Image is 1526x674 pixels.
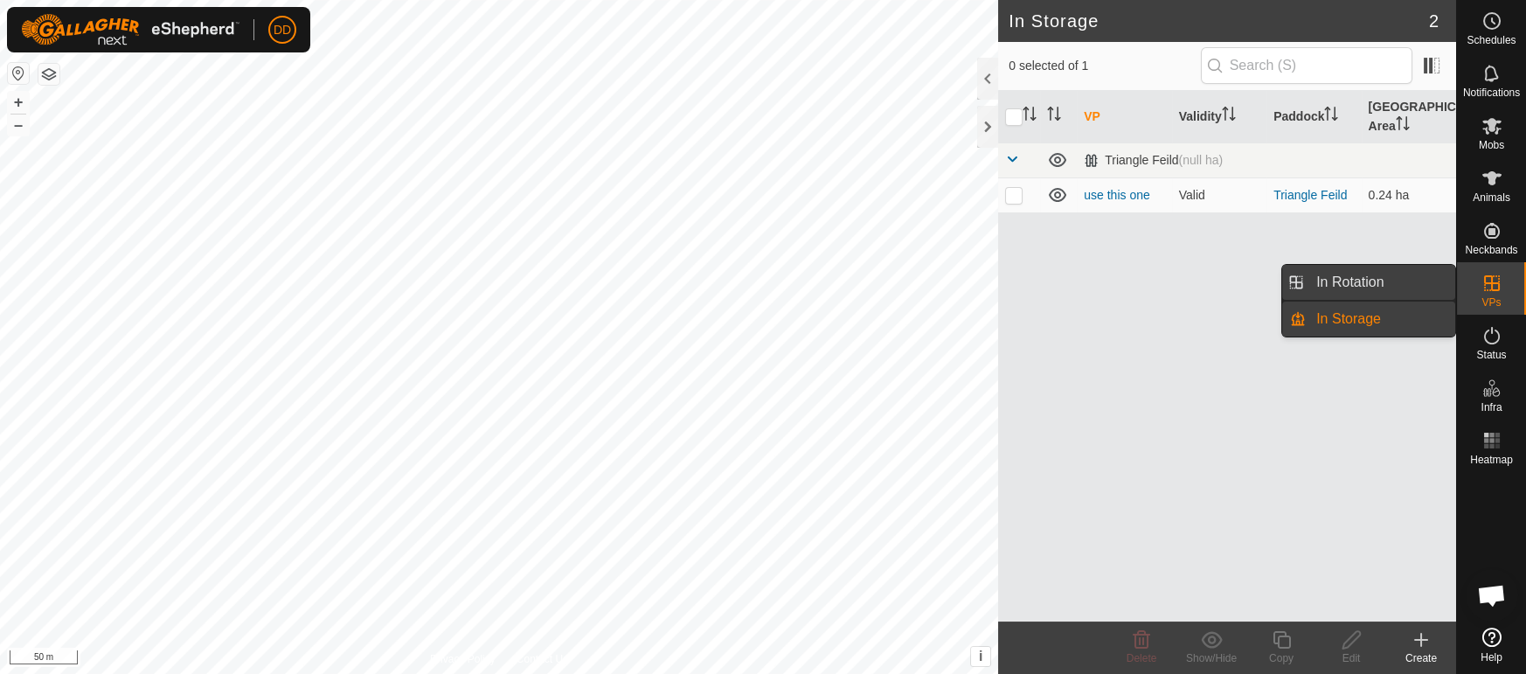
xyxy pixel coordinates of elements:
[1479,140,1504,150] span: Mobs
[1077,91,1171,143] th: VP
[971,647,990,666] button: i
[1201,47,1412,84] input: Search (S)
[1266,91,1361,143] th: Paddock
[1476,350,1506,360] span: Status
[1481,402,1502,413] span: Infra
[1457,621,1526,670] a: Help
[1470,455,1513,465] span: Heatmap
[1316,650,1386,666] div: Edit
[1176,650,1246,666] div: Show/Hide
[1084,188,1150,202] a: use this one
[1273,188,1347,202] a: Triangle Feild
[1127,652,1157,664] span: Delete
[1047,109,1061,123] p-sorticon: Activate to sort
[8,115,29,135] button: –
[1179,153,1224,167] span: (null ha)
[1023,109,1037,123] p-sorticon: Activate to sort
[1396,119,1410,133] p-sorticon: Activate to sort
[8,63,29,84] button: Reset Map
[1481,297,1501,308] span: VPs
[517,651,568,667] a: Contact Us
[8,92,29,113] button: +
[1429,8,1439,34] span: 2
[1306,302,1455,337] a: In Storage
[1246,650,1316,666] div: Copy
[430,651,496,667] a: Privacy Policy
[21,14,239,45] img: Gallagher Logo
[1222,109,1236,123] p-sorticon: Activate to sort
[1172,177,1266,212] td: Valid
[1466,569,1518,622] div: Open chat
[979,649,982,664] span: i
[1282,302,1455,337] li: In Storage
[1172,91,1266,143] th: Validity
[1467,35,1516,45] span: Schedules
[1084,153,1223,168] div: Triangle Feild
[1362,91,1456,143] th: [GEOGRAPHIC_DATA] Area
[1009,57,1200,75] span: 0 selected of 1
[1282,265,1455,300] li: In Rotation
[38,64,59,85] button: Map Layers
[1316,309,1381,330] span: In Storage
[1465,245,1517,255] span: Neckbands
[1362,177,1456,212] td: 0.24 ha
[1473,192,1510,203] span: Animals
[1009,10,1429,31] h2: In Storage
[1306,265,1455,300] a: In Rotation
[274,21,291,39] span: DD
[1481,652,1502,663] span: Help
[1463,87,1520,98] span: Notifications
[1386,650,1456,666] div: Create
[1324,109,1338,123] p-sorticon: Activate to sort
[1316,272,1384,293] span: In Rotation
